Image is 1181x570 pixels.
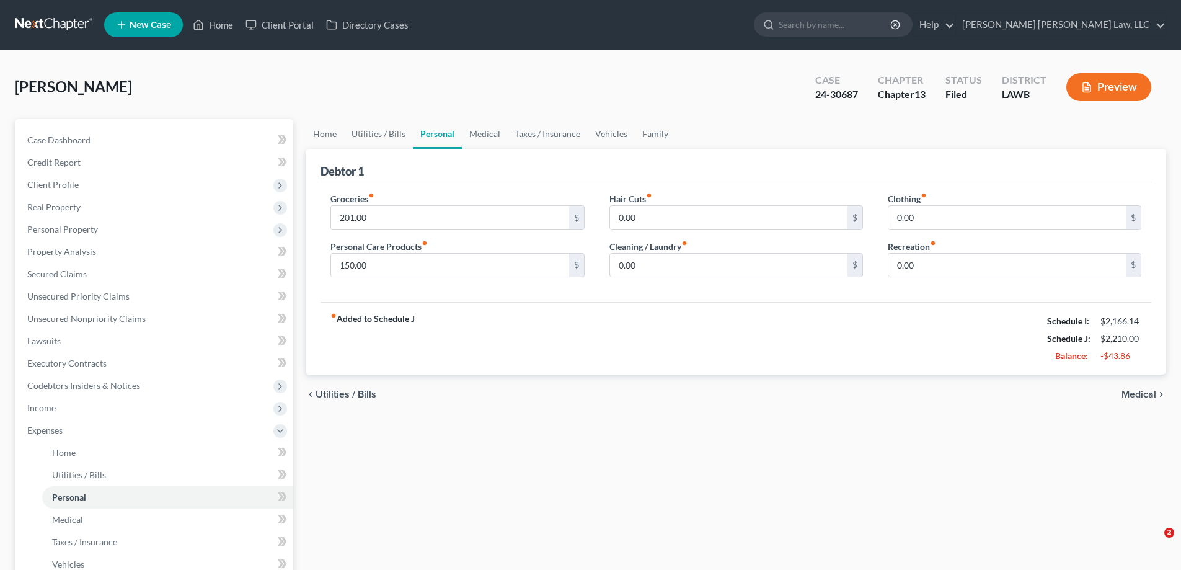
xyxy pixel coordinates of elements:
[17,129,293,151] a: Case Dashboard
[17,285,293,308] a: Unsecured Priority Claims
[1139,528,1169,558] iframe: Intercom live chat
[945,73,982,87] div: Status
[878,73,926,87] div: Chapter
[27,224,98,234] span: Personal Property
[1100,332,1141,345] div: $2,210.00
[27,425,63,435] span: Expenses
[52,492,86,502] span: Personal
[27,157,81,167] span: Credit Report
[646,192,652,198] i: fiber_manual_record
[569,254,584,277] div: $
[422,240,428,246] i: fiber_manual_record
[321,164,364,179] div: Debtor 1
[27,336,61,346] span: Lawsuits
[888,254,1126,277] input: --
[42,531,293,553] a: Taxes / Insurance
[17,308,293,330] a: Unsecured Nonpriority Claims
[945,87,982,102] div: Filed
[52,470,106,480] span: Utilities / Bills
[187,14,239,36] a: Home
[306,390,316,399] i: chevron_left
[42,442,293,464] a: Home
[27,403,56,413] span: Income
[930,240,936,246] i: fiber_manual_record
[17,151,293,174] a: Credit Report
[914,88,926,100] span: 13
[1121,390,1156,399] span: Medical
[331,254,568,277] input: --
[610,206,847,229] input: --
[681,240,688,246] i: fiber_manual_record
[316,390,376,399] span: Utilities / Bills
[27,291,130,301] span: Unsecured Priority Claims
[52,559,84,569] span: Vehicles
[27,269,87,279] span: Secured Claims
[815,73,858,87] div: Case
[52,514,83,525] span: Medical
[1066,73,1151,101] button: Preview
[52,537,117,547] span: Taxes / Insurance
[1002,73,1046,87] div: District
[847,254,862,277] div: $
[306,390,376,399] button: chevron_left Utilities / Bills
[330,313,337,319] i: fiber_manual_record
[888,206,1126,229] input: --
[330,192,374,205] label: Groceries
[1002,87,1046,102] div: LAWB
[27,202,81,212] span: Real Property
[368,192,374,198] i: fiber_manual_record
[610,254,847,277] input: --
[344,119,413,149] a: Utilities / Bills
[1164,528,1174,538] span: 2
[1121,390,1166,399] button: Medical chevron_right
[508,119,588,149] a: Taxes / Insurance
[635,119,676,149] a: Family
[779,13,892,36] input: Search by name...
[888,240,936,253] label: Recreation
[1126,206,1141,229] div: $
[27,313,146,324] span: Unsecured Nonpriority Claims
[27,179,79,190] span: Client Profile
[17,352,293,375] a: Executory Contracts
[1055,350,1088,361] strong: Balance:
[888,192,927,205] label: Clothing
[27,380,140,391] span: Codebtors Insiders & Notices
[956,14,1166,36] a: [PERSON_NAME] [PERSON_NAME] Law, LLC
[1047,333,1090,344] strong: Schedule J:
[52,447,76,458] span: Home
[42,486,293,509] a: Personal
[878,87,926,102] div: Chapter
[239,14,320,36] a: Client Portal
[306,119,344,149] a: Home
[921,192,927,198] i: fiber_manual_record
[609,240,688,253] label: Cleaning / Laundry
[815,87,858,102] div: 24-30687
[331,206,568,229] input: --
[17,241,293,263] a: Property Analysis
[462,119,508,149] a: Medical
[27,135,91,145] span: Case Dashboard
[1100,350,1141,362] div: -$43.86
[15,78,132,96] span: [PERSON_NAME]
[588,119,635,149] a: Vehicles
[1100,315,1141,327] div: $2,166.14
[320,14,415,36] a: Directory Cases
[17,263,293,285] a: Secured Claims
[413,119,462,149] a: Personal
[27,358,107,368] span: Executory Contracts
[1126,254,1141,277] div: $
[27,246,96,257] span: Property Analysis
[913,14,955,36] a: Help
[330,313,415,365] strong: Added to Schedule J
[1047,316,1089,326] strong: Schedule I:
[1156,390,1166,399] i: chevron_right
[42,464,293,486] a: Utilities / Bills
[609,192,652,205] label: Hair Cuts
[130,20,171,30] span: New Case
[847,206,862,229] div: $
[330,240,428,253] label: Personal Care Products
[17,330,293,352] a: Lawsuits
[569,206,584,229] div: $
[42,509,293,531] a: Medical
